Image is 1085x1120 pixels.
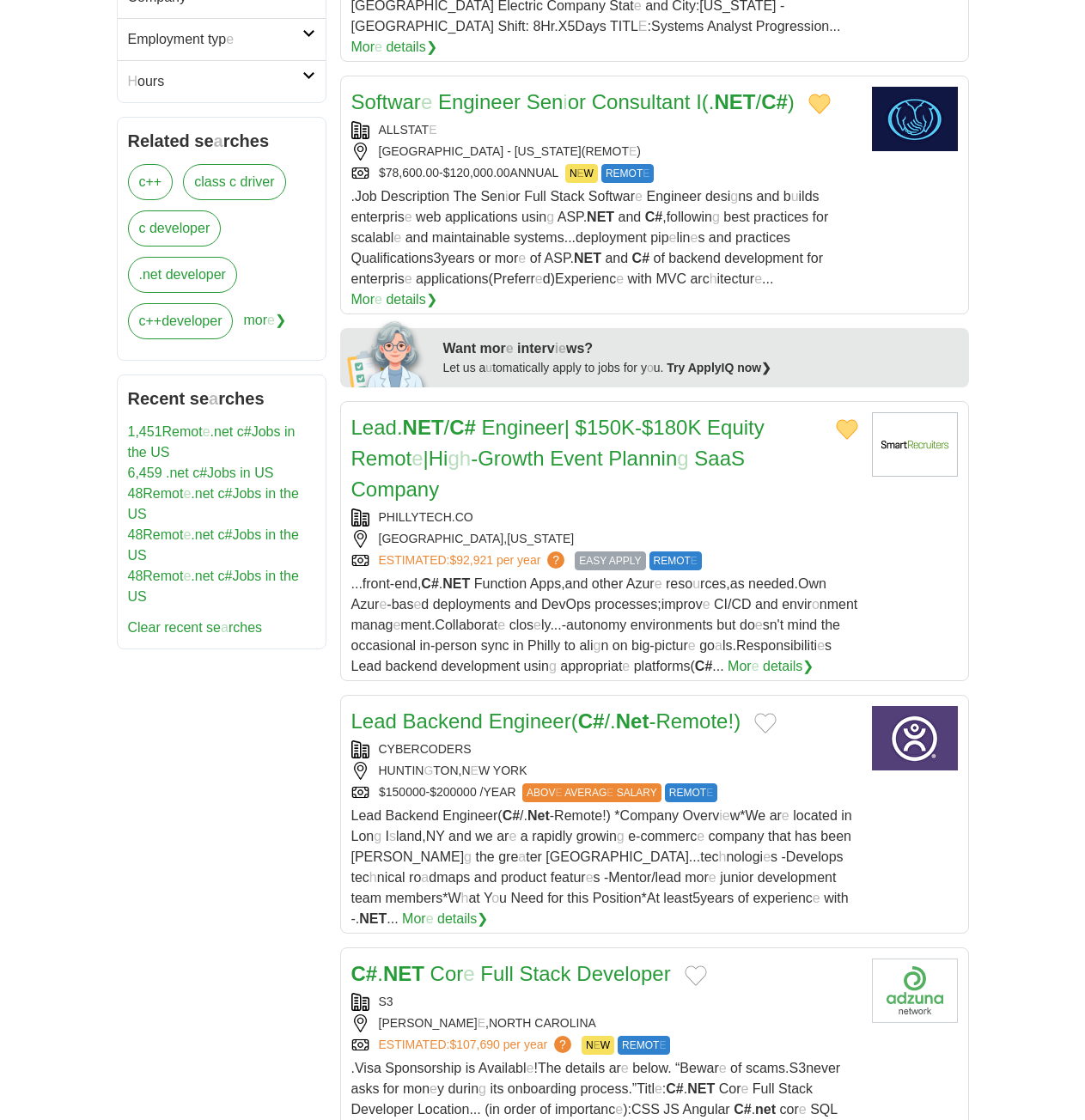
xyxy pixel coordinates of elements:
img: apply-iq-scientist.png [347,319,430,387]
readpronunciation-span: e [635,189,643,204]
readpronunciation-word: Jobs [232,569,261,583]
readpronunciation-word: c [139,221,146,235]
a: c++developer [128,303,234,339]
a: Employment type [118,18,326,60]
readpronunciation-word: C [449,416,464,439]
readpronunciation-span: enterpris [351,210,405,224]
readpronunciation-word: and [619,210,642,224]
readpronunciation-span: i [563,90,567,113]
readpronunciation-word: Stack [550,189,584,204]
readpronunciation-word: c [139,313,146,328]
readpronunciation-span: mor [495,251,519,265]
readpronunciation-span: # [655,210,662,224]
span: ? [554,1036,571,1053]
readpronunciation-word: IQ [722,361,735,374]
readpronunciation-span: . [397,416,403,439]
readpronunciation-span: g [677,447,688,470]
readpronunciation-span: . [139,267,143,282]
readpronunciation-word: Jobs [232,486,261,501]
readpronunciation-span: 48 [128,486,143,501]
readpronunciation-span: scalabl [351,230,394,245]
readpronunciation-word: deployment [576,230,647,245]
readpronunciation-word: Event [550,447,602,470]
readpronunciation-span: E [577,167,584,180]
readpronunciation-word: details [386,40,425,54]
readpronunciation-word: C [578,709,593,733]
readpronunciation-span: ilds [799,189,820,204]
readpronunciation-span: g [712,210,720,224]
readpronunciation-word: Equity [707,416,765,439]
readpronunciation-word: recent [164,620,202,635]
readpronunciation-word: C [351,962,366,985]
a: 48Remote.net c#Jobs in the US [128,486,299,521]
readpronunciation-word: NET [587,210,614,224]
readpronunciation-word: NET [714,90,755,113]
readpronunciation-word: US [128,589,147,604]
readpronunciation-word: Full [524,189,546,204]
readpronunciation-word: net [214,424,233,439]
readpronunciation-word: Company [351,478,440,501]
readpronunciation-span: 48 [128,569,143,583]
readpronunciation-word: Qualifications [351,251,434,265]
readpronunciation-word: the [128,445,147,460]
readpronunciation-span: # [777,90,788,113]
a: Lead Backend Engineer(C#/.Net-Remote!) [351,709,741,733]
readpronunciation-word: Job [355,189,377,204]
readpronunciation-word: years [441,251,474,265]
readpronunciation-word: and [405,230,429,245]
readpronunciation-word: maintainable [432,230,510,245]
readpronunciation-word: now [737,361,761,374]
a: 1,451Remote.net c#Jobs in the US [128,424,296,460]
readpronunciation-span: 3 [434,251,442,265]
readpronunciation-word: ANNUAL [509,166,558,180]
readpronunciation-word: c [139,174,146,189]
readpronunciation-word: ESTIMATED [379,1038,447,1051]
a: More details❯ [351,289,437,310]
readpronunciation-word: c [217,486,224,501]
readpronunciation-span: ❯ [426,292,437,307]
img: Allstate logo [872,87,958,151]
readpronunciation-span: e [518,251,526,265]
readpronunciation-span: ns [738,189,753,204]
a: Software Engineer Senior Consultant I(.NET/C#) [351,90,795,113]
readpronunciation-span: : [447,1038,450,1051]
a: CYBERCODERS [379,742,472,756]
readpronunciation-word: practices [735,230,790,245]
readpronunciation-word: Lead [351,416,397,439]
readpronunciation-word: - [507,144,511,158]
readpronunciation-span: e [411,447,423,470]
readpronunciation-word: developer [162,313,222,328]
a: Try ApplyIQ now❯ [667,361,771,374]
readpronunciation-span: | $150 [564,416,621,439]
readpronunciation-span: e [426,911,434,926]
readpronunciation-span: # [244,424,252,439]
a: 48Remote.net c#Jobs in the US [128,527,299,563]
readpronunciation-word: Employment [128,32,204,46]
readpronunciation-word: Systems [651,19,704,33]
readpronunciation-word: Jobs [207,466,236,480]
readpronunciation-span: b [783,189,791,204]
readpronunciation-span: . [570,251,574,265]
readpronunciation-span: e [226,32,234,46]
readpronunciation-span: E [429,123,436,137]
readpronunciation-span: Remot [143,486,183,501]
readpronunciation-word: Engineer [482,416,564,439]
readpronunciation-word: Net [616,709,649,733]
readpronunciation-word: year [517,553,540,567]
readpronunciation-span: Mor [351,40,375,54]
readpronunciation-word: c [192,466,199,480]
readpronunciation-span: rches [223,131,269,150]
readpronunciation-word: Developer [576,962,670,985]
readpronunciation-word: ESTIMATED [379,553,447,567]
readpronunciation-span: REMOT [606,167,643,180]
readpronunciation-span: | [424,447,429,470]
readpronunciation-word: K- [621,416,642,439]
readpronunciation-word: Engineer [489,709,571,733]
readpronunciation-span: ++ [146,174,162,189]
readpronunciation-word: I [696,90,702,113]
readpronunciation-word: Progression [756,19,829,33]
a: ALLSTATE [379,123,437,137]
readpronunciation-span: e [752,659,759,673]
readpronunciation-word: [GEOGRAPHIC_DATA] [379,144,504,158]
readpronunciation-word: applications [445,210,518,224]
